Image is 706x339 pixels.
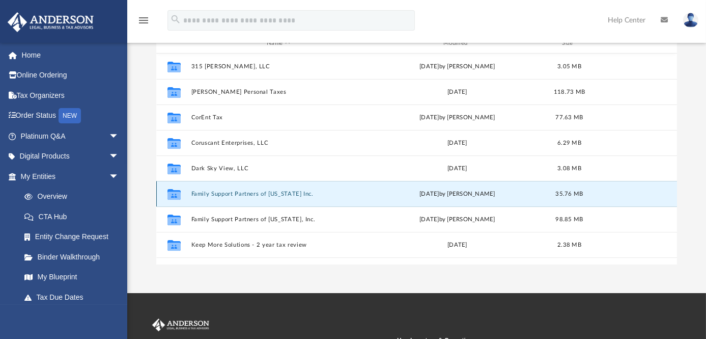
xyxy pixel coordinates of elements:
button: Coruscant Enterprises, LLC [191,140,365,146]
span: 77.63 MB [555,115,583,120]
div: [DATE] by [PERSON_NAME] [370,190,545,199]
span: arrow_drop_down [109,126,129,147]
span: 118.73 MB [554,89,585,95]
button: Family Support Partners of [US_STATE] Inc. [191,191,365,197]
span: 6.29 MB [557,140,581,146]
i: menu [137,14,150,27]
a: Online Ordering [7,65,134,86]
button: CorEnt Tax [191,114,365,121]
span: 3.05 MB [557,64,581,69]
button: Keep More Solutions - 2 year tax review [191,242,365,248]
div: [DATE] [370,241,545,250]
a: Platinum Q&Aarrow_drop_down [7,126,134,146]
span: 2.38 MB [557,242,581,248]
i: search [170,14,181,25]
a: Overview [14,187,134,207]
span: arrow_drop_down [109,146,129,167]
div: id [594,39,665,48]
span: 3.08 MB [557,166,581,171]
button: Family Support Partners of [US_STATE], Inc. [191,216,365,223]
a: CTA Hub [14,206,134,227]
button: 315 [PERSON_NAME], LLC [191,63,365,70]
div: [DATE] [370,139,545,148]
a: Binder Walkthrough [14,247,134,267]
a: My Blueprint [14,267,129,288]
button: Dark Sky View, LLC [191,165,365,172]
a: Entity Change Request [14,227,134,247]
img: User Pic [683,13,698,28]
div: [DATE] [370,164,545,173]
a: menu [137,19,150,27]
img: Anderson Advisors Platinum Portal [150,319,211,332]
button: [PERSON_NAME] Personal Taxes [191,89,365,95]
a: My Entitiesarrow_drop_down [7,166,134,187]
a: Home [7,45,134,65]
a: Digital Productsarrow_drop_down [7,146,134,167]
div: [DATE] by [PERSON_NAME] [370,113,545,122]
a: Tax Organizers [7,85,134,106]
div: NEW [59,108,81,123]
span: arrow_drop_down [109,166,129,187]
span: 35.76 MB [555,191,583,197]
div: [DATE] by [PERSON_NAME] [370,62,545,71]
div: Size [549,39,589,48]
span: 98.85 MB [555,217,583,222]
div: [DATE] [370,88,545,97]
div: grid [156,54,677,265]
a: Order StatusNEW [7,106,134,126]
div: id [161,39,186,48]
div: Name [190,39,365,48]
img: Anderson Advisors Platinum Portal [5,12,97,32]
div: [DATE] by [PERSON_NAME] [370,215,545,224]
a: Tax Due Dates [14,287,134,307]
div: Modified [370,39,544,48]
